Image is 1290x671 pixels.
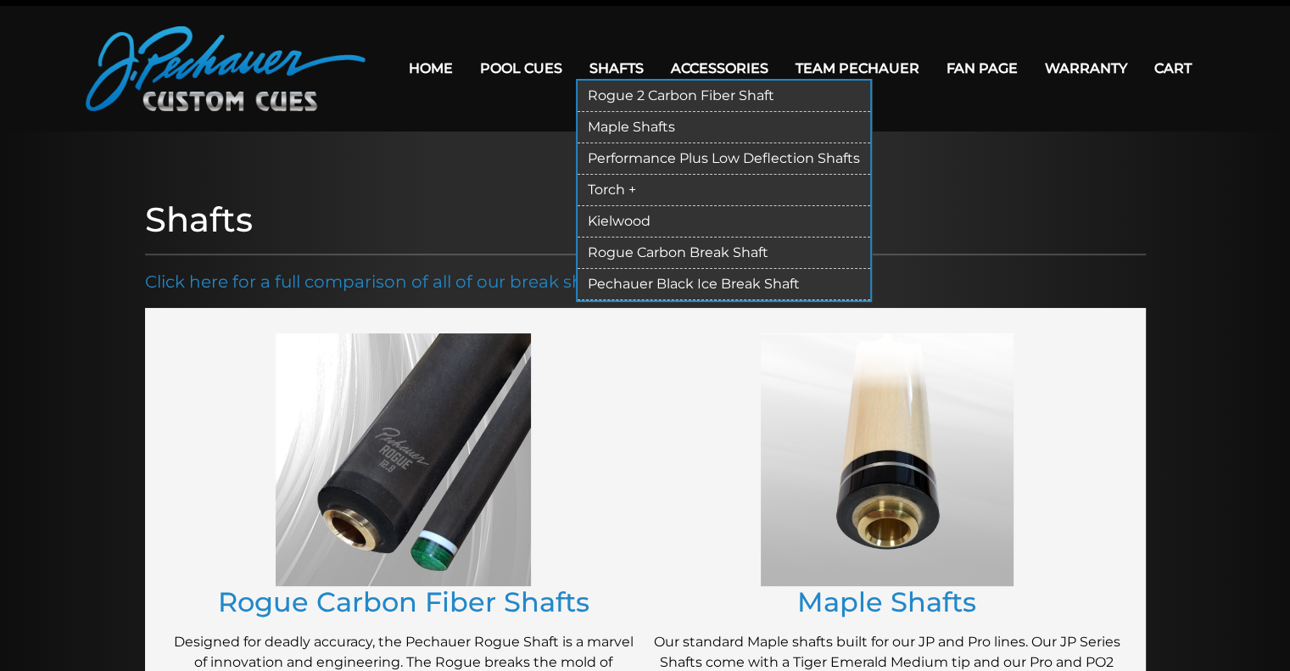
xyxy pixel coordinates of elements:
a: Accessories [657,47,782,90]
a: Rogue 2 Carbon Fiber Shaft [578,81,870,112]
a: Fan Page [933,47,1031,90]
a: Performance Plus Low Deflection Shafts [578,143,870,175]
a: Maple Shafts [797,585,976,618]
a: Click here for a full comparison of all of our break shafts. [145,271,618,292]
a: Rogue Carbon Break Shaft [578,238,870,269]
a: Shafts [576,47,657,90]
a: Warranty [1031,47,1141,90]
a: Pool Cues [466,47,576,90]
h1: Shafts [145,199,1146,240]
a: Kielwood [578,206,870,238]
a: Rogue Carbon Fiber Shafts [218,585,589,618]
a: Cart [1141,47,1205,90]
img: Pechauer Custom Cues [86,26,366,111]
a: Maple Shafts [578,112,870,143]
a: Pechauer Black Ice Break Shaft [578,269,870,300]
a: Home [395,47,466,90]
a: Torch + [578,175,870,206]
a: Team Pechauer [782,47,933,90]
